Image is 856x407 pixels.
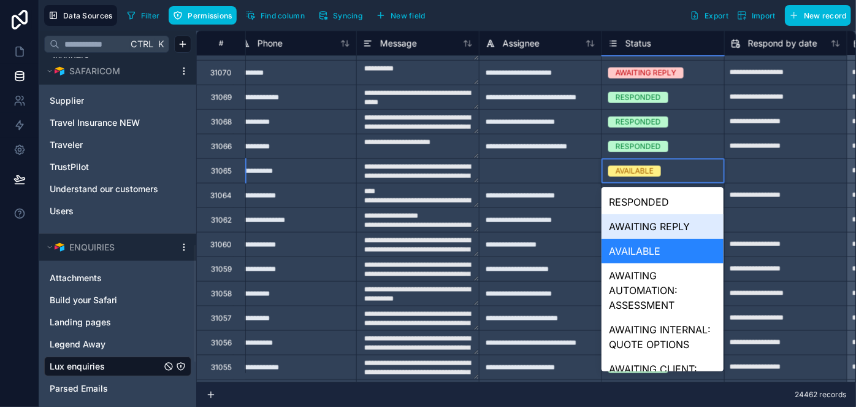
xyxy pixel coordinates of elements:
button: Find column [242,6,309,25]
div: RESPONDED [602,190,724,214]
button: Syncing [314,6,367,25]
span: Respond by date [748,37,817,50]
a: Attachments [50,272,161,284]
div: Legend Away [44,335,191,354]
span: Build your Safari [50,294,117,306]
span: Message [380,37,417,50]
div: # [206,39,236,48]
button: New field [372,6,430,25]
div: Supplier [44,91,191,110]
button: Airtable LogoENQUIRIES [44,239,174,256]
div: RESPONDED [616,141,661,152]
span: Landing pages [50,316,111,328]
span: Filter [141,11,160,20]
span: Phone [258,37,283,50]
a: Travel Insurance NEW [50,117,161,129]
div: Lux enquiries [44,357,191,376]
span: 24462 records [795,390,846,400]
a: New record [780,5,851,26]
div: 31065 [211,166,232,176]
div: 31066 [211,142,232,152]
div: AWAITING INTERNAL: QUOTE OPTIONS [602,317,724,357]
div: Build your Safari [44,290,191,310]
span: New field [391,11,426,20]
span: Attachments [50,272,102,284]
div: AVAILABLE [616,166,654,177]
button: Airtable LogoSAFARICOM [44,63,174,80]
a: TrustPilot [50,161,161,173]
div: 31056 [211,338,232,348]
div: Users [44,201,191,221]
a: Users [50,205,161,217]
button: Filter [122,6,164,25]
div: 31070 [210,68,232,78]
span: Data Sources [63,11,113,20]
a: Lux enquiries [50,360,161,373]
div: 31055 [211,363,232,373]
button: Data Sources [44,5,117,26]
button: New record [785,5,851,26]
img: Airtable Logo [55,66,64,76]
div: AWAITING REPLY [616,68,676,79]
span: Syncing [333,11,362,20]
span: Parsed Emails [50,382,108,395]
div: Landing pages [44,312,191,332]
button: Export [686,5,733,26]
button: Permissions [169,6,236,25]
div: Travel Insurance NEW [44,113,191,133]
span: Lux enquiries [50,360,105,373]
div: AWAITING REPLY [602,214,724,239]
a: Understand our customers [50,183,161,195]
a: Build your Safari [50,294,161,306]
div: 31057 [211,314,232,324]
div: 31069 [211,93,232,103]
div: 31064 [210,191,232,201]
span: Export [705,11,728,20]
span: Users [50,205,74,217]
span: Status [625,37,651,50]
span: Travel Insurance NEW [50,117,140,129]
a: Syncing [314,6,372,25]
span: ENQUIRIES [69,241,115,254]
div: AVAILABLE [602,239,724,263]
div: 31060 [210,240,232,250]
span: Assignee [503,37,540,50]
div: TrustPilot [44,157,191,177]
span: Import [752,11,776,20]
a: Permissions [169,6,241,25]
a: Parsed Emails [50,382,161,395]
a: Landing pages [50,316,161,328]
span: New record [804,11,847,20]
div: 31058 [211,289,232,299]
span: K [156,40,165,48]
span: TrustPilot [50,161,89,173]
span: Understand our customers [50,183,158,195]
button: Import [733,5,780,26]
span: Traveler [50,139,83,151]
div: 31059 [211,265,232,274]
div: AWAITING AUTOMATION: ASSESSMENT [602,263,724,317]
div: Parsed Emails [44,379,191,398]
span: SAFARICOM [69,65,120,77]
img: Airtable Logo [55,242,64,252]
span: Supplier [50,95,84,107]
span: Ctrl [129,36,155,52]
div: Attachments [44,268,191,288]
div: RESPONDED [616,92,661,103]
div: Understand our customers [44,179,191,199]
a: Traveler [50,139,161,151]
span: Find column [261,11,305,20]
a: Supplier [50,95,161,107]
div: RESPONDED [616,117,661,128]
span: Legend Away [50,338,105,351]
div: 31068 [211,117,232,127]
div: 31062 [211,215,232,225]
a: Legend Away [50,338,161,351]
span: Permissions [188,11,232,20]
div: Traveler [44,135,191,155]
